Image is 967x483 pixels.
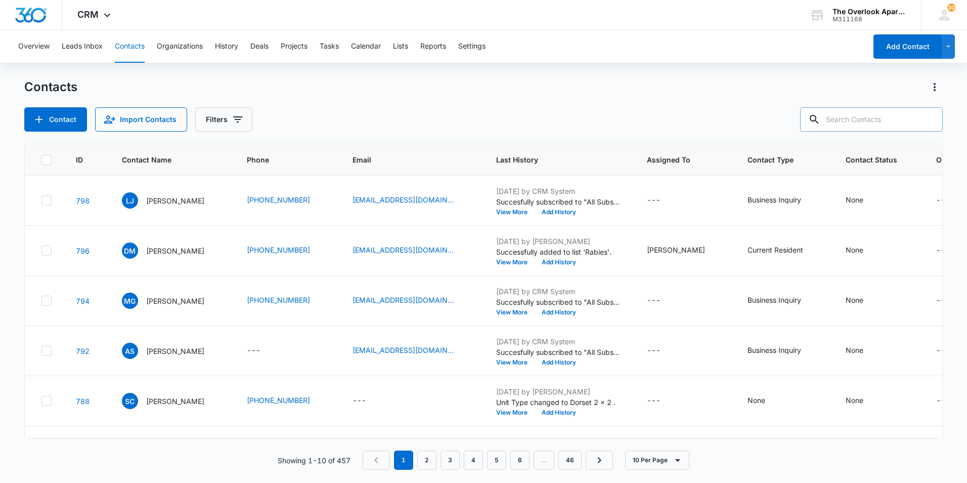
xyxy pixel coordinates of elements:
[846,345,863,355] div: None
[947,4,955,12] span: 30
[441,451,460,470] a: Page 3
[647,194,679,207] div: Assigned To - - Select to Edit Field
[353,345,472,357] div: Email - snedecoramber@gmail.com - Select to Edit Field
[95,107,187,132] button: Import Contacts
[496,297,623,307] p: Succesfully subscribed to "All Subscribers".
[122,154,208,165] span: Contact Name
[122,393,223,409] div: Contact Name - Steven Crouse - Select to Edit Field
[496,436,623,447] p: [DATE] by CRM System
[24,107,87,132] button: Add Contact
[496,209,535,215] button: View More
[76,196,90,205] a: Navigate to contact details page for Lori Jollie
[247,245,328,257] div: Phone - 9706726759 - Select to Edit Field
[487,451,506,470] a: Page 5
[157,30,203,63] button: Organizations
[748,345,801,355] div: Business Inquiry
[647,395,679,407] div: Assigned To - - Select to Edit Field
[846,345,882,357] div: Contact Status - None - Select to Edit Field
[800,107,943,132] input: Search Contacts
[846,194,882,207] div: Contact Status - None - Select to Edit Field
[215,30,238,63] button: History
[748,395,765,406] div: None
[62,30,103,63] button: Leads Inbox
[122,192,223,209] div: Contact Name - Lori Jollie - Select to Edit Field
[247,345,279,357] div: Phone - - Select to Edit Field
[464,451,483,470] a: Page 4
[846,245,882,257] div: Contact Status - None - Select to Edit Field
[353,194,454,205] a: [EMAIL_ADDRESS][DOMAIN_NAME]
[832,16,906,23] div: account id
[846,295,863,305] div: None
[496,247,623,257] p: Successfully added to list 'Rabies'.
[195,107,252,132] button: Filters
[281,30,307,63] button: Projects
[76,347,90,355] a: Navigate to contact details page for Amber Snedecor
[748,194,801,205] div: Business Inquiry
[353,194,472,207] div: Email - lorijollie62@gmail.com - Select to Edit Field
[846,395,863,406] div: None
[353,295,472,307] div: Email - Mgngee@gmail.com - Select to Edit Field
[647,154,709,165] span: Assigned To
[247,245,310,255] a: [PHONE_NUMBER]
[122,343,223,359] div: Contact Name - Amber Snedecor - Select to Edit Field
[115,30,145,63] button: Contacts
[936,295,950,307] div: ---
[76,397,90,406] a: Navigate to contact details page for Steven Crouse
[247,295,328,307] div: Phone - 2693658270 - Select to Edit Field
[247,194,328,207] div: Phone - 9707028635 - Select to Edit Field
[748,395,783,407] div: Contact Type - None - Select to Edit Field
[558,451,582,470] a: Page 46
[353,295,454,305] a: [EMAIL_ADDRESS][DOMAIN_NAME]
[122,293,138,309] span: MG
[18,30,50,63] button: Overview
[353,345,454,355] a: [EMAIL_ADDRESS][DOMAIN_NAME]
[647,245,723,257] div: Assigned To - Desirea Archuleta - Select to Edit Field
[76,297,90,305] a: Navigate to contact details page for Megan Gee
[873,34,942,59] button: Add Contact
[353,245,472,257] div: Email - Dez121304@gmail.com - Select to Edit Field
[846,154,897,165] span: Contact Status
[832,8,906,16] div: account name
[247,154,314,165] span: Phone
[247,395,310,406] a: [PHONE_NUMBER]
[351,30,381,63] button: Calendar
[247,395,328,407] div: Phone - 3039127328 - Select to Edit Field
[247,295,310,305] a: [PHONE_NUMBER]
[496,196,623,207] p: Succesfully subscribed to "All Subscribers".
[647,295,679,307] div: Assigned To - - Select to Edit Field
[748,295,819,307] div: Contact Type - Business Inquiry - Select to Edit Field
[77,9,99,20] span: CRM
[748,245,821,257] div: Contact Type - Current Resident - Select to Edit Field
[394,451,413,470] em: 1
[278,455,350,466] p: Showing 1-10 of 457
[496,359,535,366] button: View More
[647,194,661,207] div: ---
[748,345,819,357] div: Contact Type - Business Inquiry - Select to Edit Field
[250,30,269,63] button: Deals
[647,345,679,357] div: Assigned To - - Select to Edit Field
[927,79,943,95] button: Actions
[122,293,223,309] div: Contact Name - Megan Gee - Select to Edit Field
[535,359,583,366] button: Add History
[846,295,882,307] div: Contact Status - None - Select to Edit Field
[748,154,807,165] span: Contact Type
[936,395,950,407] div: ---
[353,154,457,165] span: Email
[496,186,623,196] p: [DATE] by CRM System
[947,4,955,12] div: notifications count
[625,451,689,470] button: 10 Per Page
[535,209,583,215] button: Add History
[846,194,863,205] div: None
[76,154,83,165] span: ID
[647,295,661,307] div: ---
[122,243,138,259] span: DM
[846,245,863,255] div: None
[846,395,882,407] div: Contact Status - None - Select to Edit Field
[496,386,623,397] p: [DATE] by [PERSON_NAME]
[496,397,623,408] p: Unit Type changed to Dorset 2 x 2 .
[748,245,803,255] div: Current Resident
[353,395,366,407] div: ---
[146,195,204,206] p: [PERSON_NAME]
[936,345,950,357] div: ---
[496,259,535,265] button: View More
